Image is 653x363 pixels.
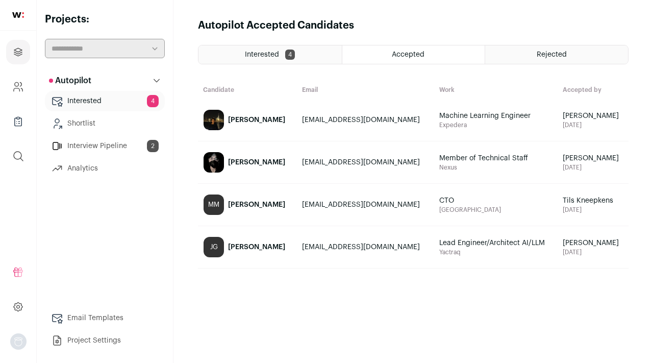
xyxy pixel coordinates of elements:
[439,163,553,172] span: Nexus
[198,142,296,183] a: [PERSON_NAME]
[198,81,297,99] th: Candidate
[297,81,434,99] th: Email
[198,18,354,33] h1: Autopilot Accepted Candidates
[6,75,30,99] a: Company and ATS Settings
[563,248,623,256] span: [DATE]
[285,50,295,60] span: 4
[45,70,165,91] button: Autopilot
[537,51,567,58] span: Rejected
[204,195,224,215] div: MM
[45,308,165,328] a: Email Templates
[45,12,165,27] h2: Projects:
[12,12,24,18] img: wellfound-shorthand-0d5821cbd27db2630d0214b213865d53afaa358527fdda9d0ea32b1df1b89c2c.svg
[563,163,623,172] span: [DATE]
[302,115,429,125] div: [EMAIL_ADDRESS][DOMAIN_NAME]
[228,115,285,125] div: [PERSON_NAME]
[439,248,553,256] span: Yactraq
[45,113,165,134] a: Shortlist
[228,157,285,167] div: [PERSON_NAME]
[563,238,623,248] span: [PERSON_NAME]
[45,330,165,351] a: Project Settings
[198,227,296,268] a: JG [PERSON_NAME]
[302,200,429,210] div: [EMAIL_ADDRESS][DOMAIN_NAME]
[439,121,553,129] span: Expedera
[6,40,30,64] a: Projects
[228,242,285,252] div: [PERSON_NAME]
[563,121,623,129] span: [DATE]
[198,184,296,225] a: MM [PERSON_NAME]
[198,100,296,140] a: [PERSON_NAME]
[10,333,27,350] img: nopic.png
[49,75,91,87] p: Autopilot
[563,153,623,163] span: [PERSON_NAME]
[45,136,165,156] a: Interview Pipeline2
[6,109,30,134] a: Company Lists
[439,111,553,121] span: Machine Learning Engineer
[10,333,27,350] button: Open dropdown
[563,111,623,121] span: [PERSON_NAME]
[558,81,629,99] th: Accepted by
[439,196,553,206] span: CTO
[147,140,159,152] span: 2
[563,206,623,214] span: [DATE]
[45,91,165,111] a: Interested4
[439,206,553,214] span: [GEOGRAPHIC_DATA]
[245,51,279,58] span: Interested
[45,158,165,179] a: Analytics
[563,196,623,206] span: Tils Kneepkens
[198,45,342,64] a: Interested 4
[302,157,429,167] div: [EMAIL_ADDRESS][DOMAIN_NAME]
[439,153,553,163] span: Member of Technical Staff
[228,200,285,210] div: [PERSON_NAME]
[204,110,224,130] img: c5e7335d21552101afacd9f32f4218bc5c0e0a2ce7bae22b6fcb51163110bb05.jpg
[392,51,424,58] span: Accepted
[204,237,224,257] div: JG
[147,95,159,107] span: 4
[302,242,429,252] div: [EMAIL_ADDRESS][DOMAIN_NAME]
[485,45,628,64] a: Rejected
[204,152,224,173] img: c5b700aa03a8f7747b762b8bfc768941068f1442a87ce64b82fe110da834585b
[434,81,558,99] th: Work
[439,238,553,248] span: Lead Engineer/Architect AI/LLM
